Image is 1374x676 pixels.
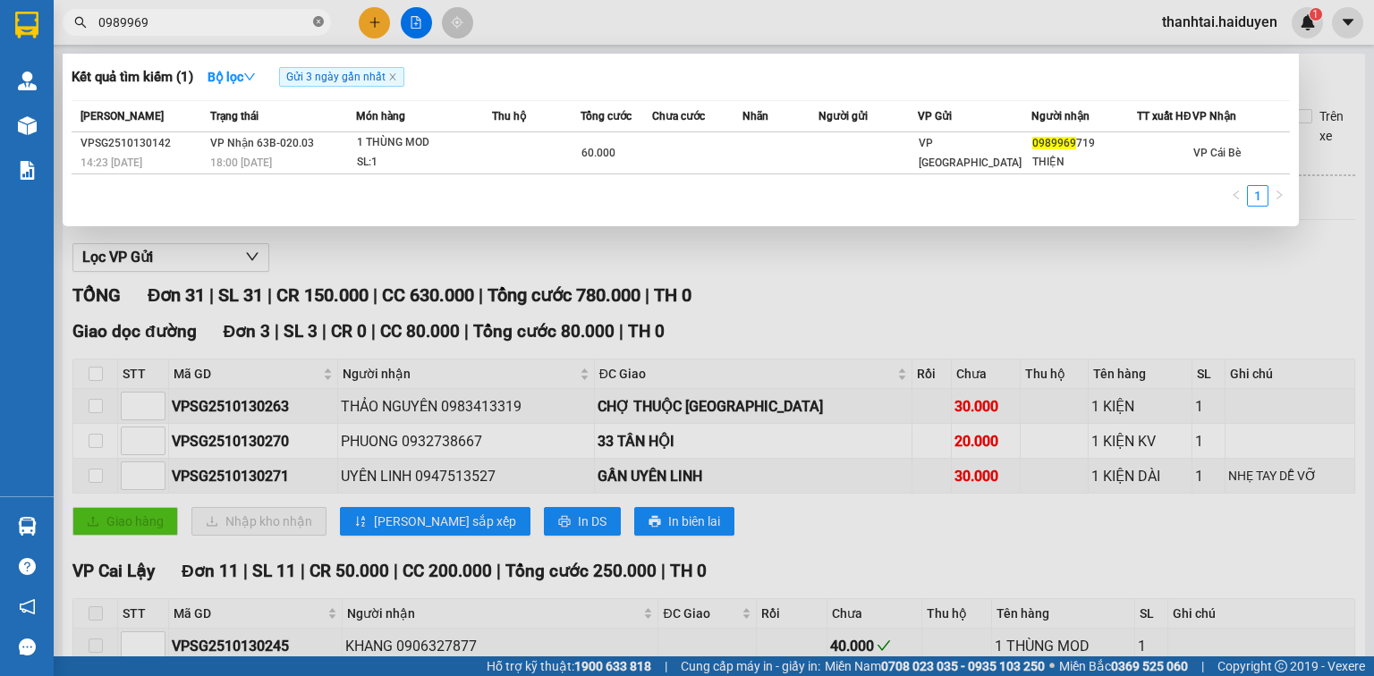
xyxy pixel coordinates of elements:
span: close [388,72,397,81]
img: warehouse-icon [18,72,37,90]
span: down [243,71,256,83]
div: THIỆN [1032,153,1136,172]
a: 1 [1248,186,1268,206]
span: [PERSON_NAME] [81,110,164,123]
strong: Bộ lọc [208,70,256,84]
span: message [19,638,36,655]
span: notification [19,598,36,615]
span: Trạng thái [210,110,259,123]
span: left [1231,190,1242,200]
span: Chưa cước [652,110,705,123]
span: Thu hộ [492,110,526,123]
input: Tìm tên, số ĐT hoặc mã đơn [98,13,310,32]
img: solution-icon [18,161,37,180]
span: VP Gửi [918,110,952,123]
span: Nhãn [742,110,768,123]
span: VP Cái Bè [1193,147,1241,159]
li: 1 [1247,185,1268,207]
span: 14:23 [DATE] [81,156,142,169]
span: TT xuất HĐ [1137,110,1192,123]
span: Người nhận [1031,110,1090,123]
span: VP Nhận 63B-020.03 [210,137,314,149]
span: search [74,16,87,29]
img: warehouse-icon [18,517,37,536]
span: 0989969 [1032,137,1076,149]
img: logo-vxr [15,12,38,38]
div: VPSG2510130142 [81,134,205,153]
span: question-circle [19,558,36,575]
span: right [1274,190,1285,200]
button: right [1268,185,1290,207]
span: VP [GEOGRAPHIC_DATA] [919,137,1022,169]
div: SL: 1 [357,153,491,173]
span: Gửi 3 ngày gần nhất [279,67,404,87]
span: Người gửi [818,110,868,123]
h3: Kết quả tìm kiếm ( 1 ) [72,68,193,87]
div: 719 [1032,134,1136,153]
span: VP Nhận [1192,110,1236,123]
span: 60.000 [581,147,615,159]
img: warehouse-icon [18,116,37,135]
span: 18:00 [DATE] [210,156,272,169]
li: Next Page [1268,185,1290,207]
button: left [1226,185,1247,207]
span: Món hàng [356,110,405,123]
span: close-circle [313,14,324,31]
div: 1 THÙNG MOD [357,133,491,153]
span: Tổng cước [581,110,632,123]
span: close-circle [313,16,324,27]
button: Bộ lọcdown [193,63,270,91]
li: Previous Page [1226,185,1247,207]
